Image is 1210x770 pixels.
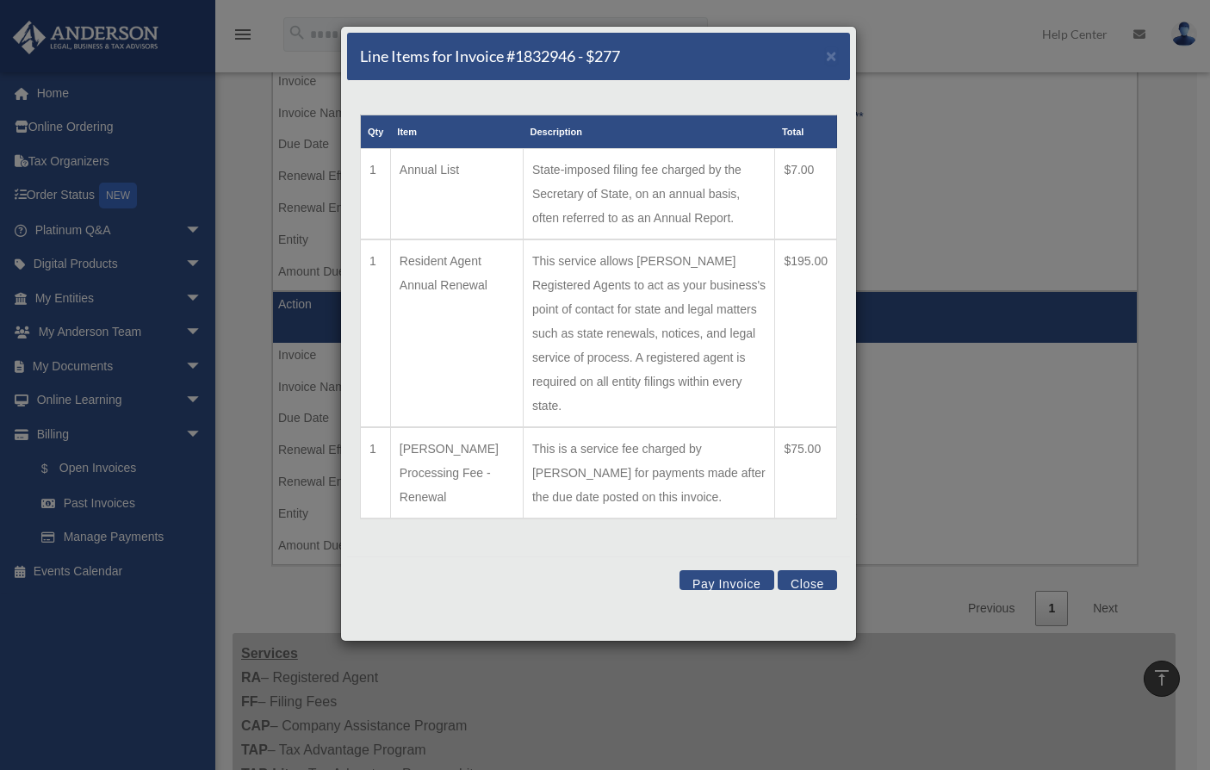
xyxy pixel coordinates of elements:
td: [PERSON_NAME] Processing Fee - Renewal [390,427,523,519]
td: 1 [361,427,391,519]
td: This is a service fee charged by [PERSON_NAME] for payments made after the due date posted on thi... [523,427,774,519]
td: Annual List [390,149,523,240]
td: 1 [361,239,391,427]
span: × [826,46,837,65]
th: Item [390,115,523,149]
h5: Line Items for Invoice #1832946 - $277 [360,46,620,67]
td: Resident Agent Annual Renewal [390,239,523,427]
th: Total [775,115,837,149]
td: 1 [361,149,391,240]
th: Description [523,115,774,149]
th: Qty [361,115,391,149]
button: Pay Invoice [679,570,774,590]
td: State-imposed filing fee charged by the Secretary of State, on an annual basis, often referred to... [523,149,774,240]
td: $195.00 [775,239,837,427]
button: Close [826,47,837,65]
td: $7.00 [775,149,837,240]
button: Close [778,570,837,590]
td: $75.00 [775,427,837,519]
td: This service allows [PERSON_NAME] Registered Agents to act as your business's point of contact fo... [523,239,774,427]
